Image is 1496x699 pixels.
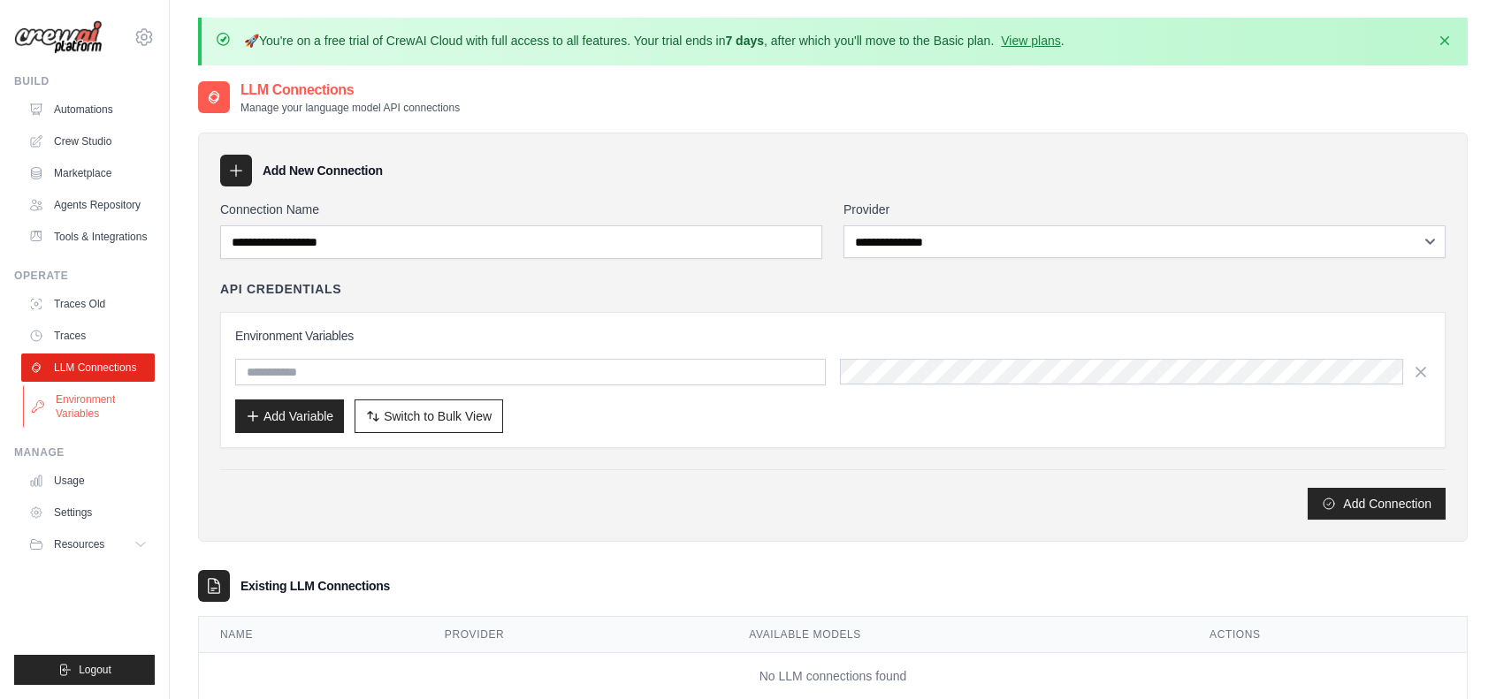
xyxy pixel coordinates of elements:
th: Available Models [728,617,1188,653]
a: Environment Variables [23,385,156,428]
h4: API Credentials [220,280,341,298]
span: Logout [79,663,111,677]
a: View plans [1001,34,1060,48]
h2: LLM Connections [240,80,460,101]
button: Switch to Bulk View [355,399,503,433]
p: Manage your language model API connections [240,101,460,115]
h3: Environment Variables [235,327,1431,345]
a: Tools & Integrations [21,223,155,251]
h3: Add New Connection [263,162,383,179]
button: Logout [14,655,155,685]
button: Resources [21,530,155,558]
th: Name [199,617,424,653]
div: Build [14,74,155,88]
strong: 🚀 [244,34,259,48]
a: Traces [21,322,155,350]
div: Manage [14,445,155,460]
img: Logo [14,20,103,55]
a: Crew Studio [21,127,155,156]
label: Connection Name [220,201,822,218]
span: Switch to Bulk View [384,407,492,425]
a: Marketplace [21,159,155,187]
a: Usage [21,467,155,495]
span: Resources [54,537,104,551]
p: You're on a free trial of CrewAI Cloud with full access to all features. Your trial ends in , aft... [244,32,1065,49]
div: Operate [14,269,155,283]
a: Automations [21,95,155,124]
h3: Existing LLM Connections [240,577,390,595]
button: Add Variable [235,399,344,433]
a: LLM Connections [21,353,155,382]
a: Agents Repository [21,191,155,219]
th: Actions [1188,617,1467,653]
a: Traces Old [21,290,155,318]
strong: 7 days [725,34,764,48]
label: Provider [843,201,1446,218]
th: Provider [424,617,729,653]
a: Settings [21,498,155,527]
button: Add Connection [1308,488,1446,520]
